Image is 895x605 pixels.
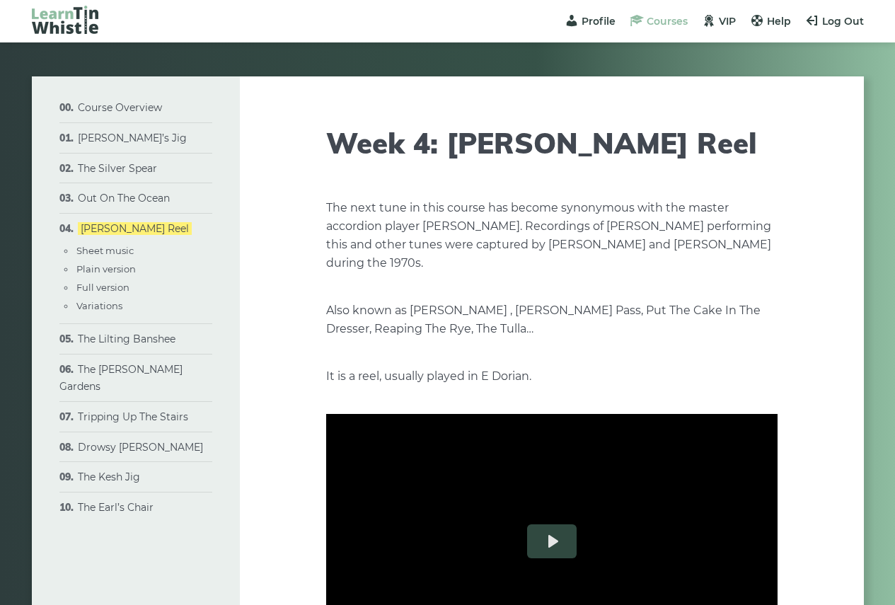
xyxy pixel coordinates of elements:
[326,199,778,272] p: The next tune in this course has become synonymous with the master accordion player [PERSON_NAME]...
[326,126,778,160] h1: Week 4: [PERSON_NAME] Reel
[805,15,864,28] a: Log Out
[326,367,778,386] p: It is a reel, usually played in E Dorian.
[76,245,134,256] a: Sheet music
[78,162,157,175] a: The Silver Spear
[750,15,791,28] a: Help
[78,333,175,345] a: The Lilting Banshee
[78,222,192,235] a: [PERSON_NAME] Reel
[78,501,154,514] a: The Earl’s Chair
[78,192,170,204] a: Out On The Ocean
[630,15,688,28] a: Courses
[76,300,122,311] a: Variations
[702,15,736,28] a: VIP
[59,363,183,393] a: The [PERSON_NAME] Gardens
[822,15,864,28] span: Log Out
[76,282,129,293] a: Full version
[719,15,736,28] span: VIP
[647,15,688,28] span: Courses
[78,471,140,483] a: The Kesh Jig
[78,101,162,114] a: Course Overview
[76,263,136,275] a: Plain version
[78,410,188,423] a: Tripping Up The Stairs
[78,441,203,454] a: Drowsy [PERSON_NAME]
[78,132,187,144] a: [PERSON_NAME]’s Jig
[565,15,616,28] a: Profile
[582,15,616,28] span: Profile
[767,15,791,28] span: Help
[326,301,778,338] p: Also known as [PERSON_NAME] , [PERSON_NAME] Pass, Put The Cake In The Dresser, Reaping The Rye, T...
[32,6,98,34] img: LearnTinWhistle.com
